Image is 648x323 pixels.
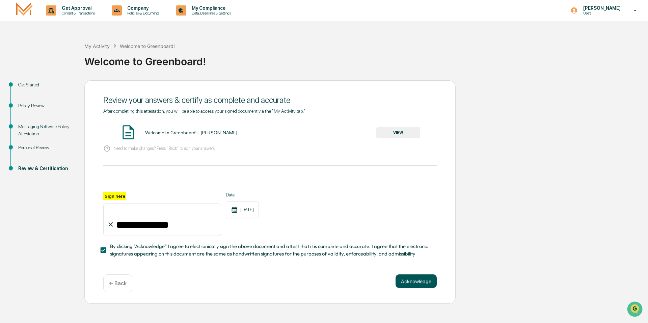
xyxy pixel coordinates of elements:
[23,58,85,64] div: We're available if you need us!
[103,108,305,114] span: After completing this attestation, you will be able to access your signed document via the "My Ac...
[7,86,12,91] div: 🖐️
[113,146,215,151] p: Need to make changes? Press "Back" to edit your answers
[48,114,82,119] a: Powered byPylon
[7,14,123,25] p: How can we help?
[186,11,234,16] p: Data, Deadlines & Settings
[110,243,431,258] span: By clicking "Acknowledge" I agree to electronically sign the above document and attest that it is...
[626,301,645,319] iframe: Open customer support
[7,99,12,104] div: 🔎
[120,43,175,49] div: Welcome to Greenboard!
[84,43,110,49] div: My Activity
[18,102,74,109] div: Policy Review
[18,123,74,137] div: Messaging Software Policy Attestation
[18,165,74,172] div: Review & Certification
[23,52,111,58] div: Start new chat
[18,81,74,88] div: Get Started
[186,5,234,11] p: My Compliance
[18,144,74,151] div: Personal Review
[56,85,84,92] span: Attestations
[4,82,46,95] a: 🖐️Preclearance
[115,54,123,62] button: Start new chat
[120,124,137,141] img: Document Icon
[396,274,437,288] button: Acknowledge
[13,85,44,92] span: Preclearance
[46,82,86,95] a: 🗄️Attestations
[578,11,624,16] p: Users
[376,127,420,138] button: VIEW
[67,114,82,119] span: Pylon
[7,52,19,64] img: 1746055101610-c473b297-6a78-478c-a979-82029cc54cd1
[16,2,32,18] img: logo
[109,280,127,287] p: ← Back
[103,192,126,200] label: Sign here
[103,95,437,105] div: Review your answers & certify as complete and accurate
[122,11,162,16] p: Policies & Documents
[84,50,645,68] div: Welcome to Greenboard!
[56,11,98,16] p: Content & Transactions
[122,5,162,11] p: Company
[49,86,54,91] div: 🗄️
[56,5,98,11] p: Get Approval
[13,98,43,105] span: Data Lookup
[4,95,45,107] a: 🔎Data Lookup
[226,201,259,218] div: [DATE]
[578,5,624,11] p: [PERSON_NAME]
[145,130,237,135] div: Welcome to Greenboard! - [PERSON_NAME]
[226,192,259,197] label: Date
